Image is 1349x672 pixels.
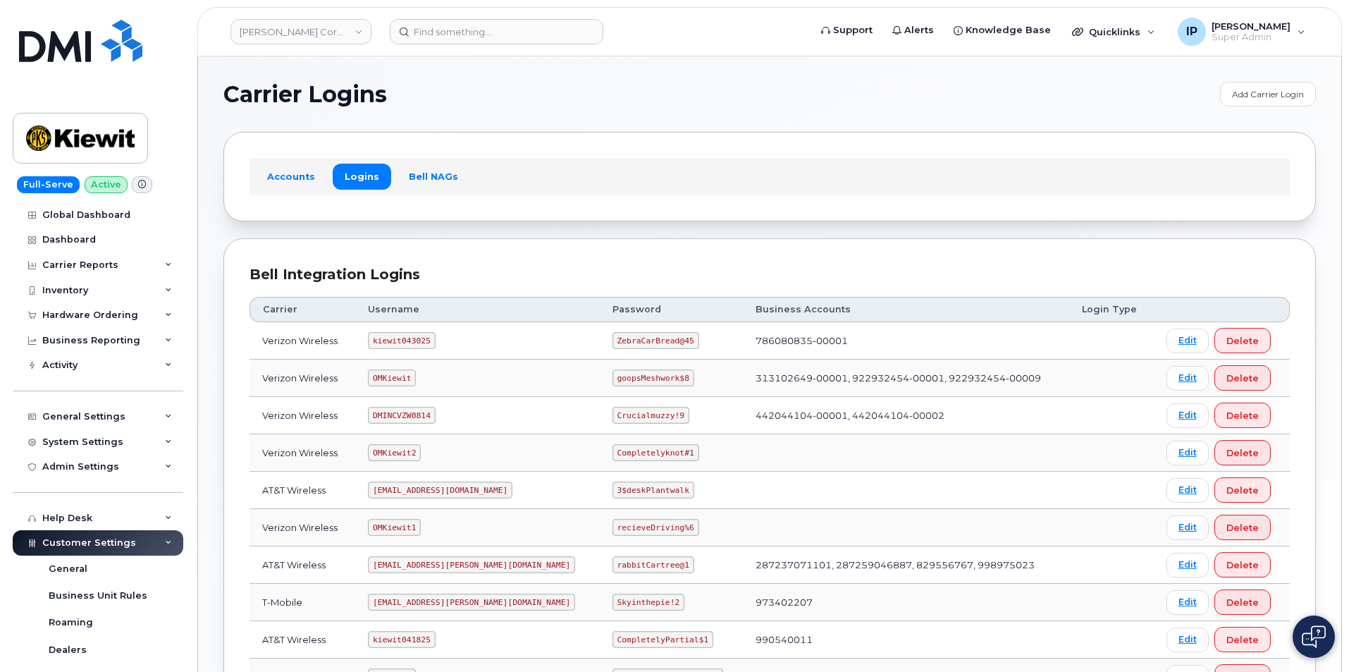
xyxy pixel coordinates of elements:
[250,621,355,659] td: AT&T Wireless
[1214,365,1271,391] button: Delete
[368,482,512,499] code: [EMAIL_ADDRESS][DOMAIN_NAME]
[1214,440,1271,465] button: Delete
[612,444,699,461] code: Completelyknot#1
[1226,446,1259,460] span: Delete
[1226,409,1259,422] span: Delete
[250,397,355,434] td: Verizon Wireless
[368,594,575,611] code: [EMAIL_ADDRESS][PERSON_NAME][DOMAIN_NAME]
[1214,515,1271,540] button: Delete
[1166,515,1209,540] a: Edit
[612,519,699,536] code: recieveDriving%6
[1214,627,1271,652] button: Delete
[223,84,387,105] span: Carrier Logins
[743,584,1069,621] td: 973402207
[1226,596,1259,609] span: Delete
[1166,628,1209,652] a: Edit
[1166,329,1209,353] a: Edit
[1214,552,1271,578] button: Delete
[250,434,355,472] td: Verizon Wireless
[743,546,1069,584] td: 287237071101, 287259046887, 829556767, 998975023
[255,164,327,189] a: Accounts
[612,594,684,611] code: Skyinthepie!2
[355,297,600,322] th: Username
[612,631,713,648] code: CompletelyPartial$1
[612,369,694,386] code: goopsMeshwork$8
[600,297,743,322] th: Password
[743,360,1069,397] td: 313102649-00001, 922932454-00001, 922932454-00009
[1166,478,1209,503] a: Edit
[1302,625,1326,648] img: Open chat
[612,482,694,499] code: 3$deskPlantwalk
[743,397,1069,434] td: 442044104-00001, 442044104-00002
[250,322,355,360] td: Verizon Wireless
[612,407,689,424] code: Crucialmuzzy!9
[368,332,435,349] code: kiewit043025
[1226,558,1259,572] span: Delete
[1166,553,1209,578] a: Edit
[1226,334,1259,348] span: Delete
[1166,403,1209,428] a: Edit
[250,509,355,546] td: Verizon Wireless
[1166,441,1209,465] a: Edit
[368,407,435,424] code: DMINCVZW0814
[1226,372,1259,385] span: Delete
[743,297,1069,322] th: Business Accounts
[368,556,575,573] code: [EMAIL_ADDRESS][PERSON_NAME][DOMAIN_NAME]
[368,631,435,648] code: kiewit041825
[1226,521,1259,534] span: Delete
[612,556,694,573] code: rabbitCartree@1
[1220,82,1316,106] a: Add Carrier Login
[1069,297,1154,322] th: Login Type
[1214,477,1271,503] button: Delete
[1226,633,1259,647] span: Delete
[1214,403,1271,428] button: Delete
[250,584,355,621] td: T-Mobile
[612,332,699,349] code: ZebraCarBread@45
[1214,589,1271,615] button: Delete
[1166,366,1209,391] a: Edit
[1214,328,1271,353] button: Delete
[368,519,421,536] code: OMKiewit1
[1166,590,1209,615] a: Edit
[250,360,355,397] td: Verizon Wireless
[1226,484,1259,497] span: Delete
[368,444,421,461] code: OMKiewit2
[333,164,391,189] a: Logins
[250,264,1290,285] div: Bell Integration Logins
[743,322,1069,360] td: 786080835-00001
[250,297,355,322] th: Carrier
[397,164,470,189] a: Bell NAGs
[250,472,355,509] td: AT&T Wireless
[368,369,416,386] code: OMKiewit
[743,621,1069,659] td: 990540011
[250,546,355,584] td: AT&T Wireless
